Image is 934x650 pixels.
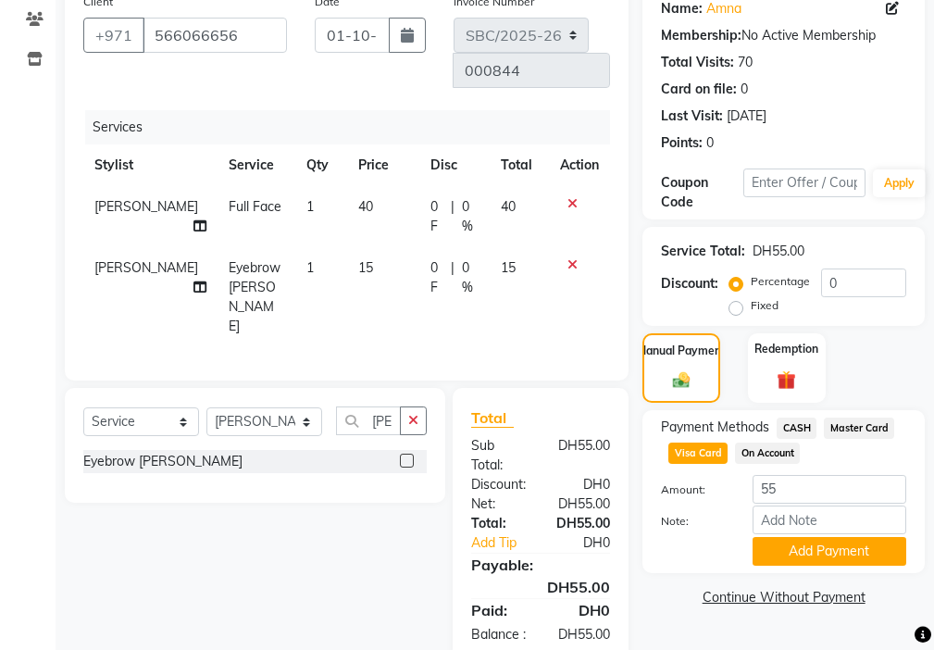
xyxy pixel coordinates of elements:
[661,173,742,212] div: Coupon Code
[661,274,718,294] div: Discount:
[541,436,624,475] div: DH55.00
[358,198,373,215] span: 40
[457,494,541,514] div: Net:
[451,258,455,297] span: |
[218,144,295,186] th: Service
[347,144,419,186] th: Price
[457,554,624,576] div: Payable:
[706,133,714,153] div: 0
[143,18,287,53] input: Search by Name/Mobile/Email/Code
[647,513,738,530] label: Note:
[735,443,800,464] span: On Account
[661,418,769,437] span: Payment Methods
[306,259,314,276] span: 1
[647,481,738,498] label: Amount:
[462,258,479,297] span: 0 %
[777,418,816,439] span: CASH
[743,169,866,197] input: Enter Offer / Coupon Code
[751,273,810,290] label: Percentage
[457,533,554,553] a: Add Tip
[667,370,695,390] img: _cash.svg
[751,297,778,314] label: Fixed
[83,144,218,186] th: Stylist
[336,406,401,435] input: Search or Scan
[457,475,541,494] div: Discount:
[753,506,906,534] input: Add Note
[451,197,455,236] span: |
[754,341,818,357] label: Redemption
[753,475,906,504] input: Amount
[457,514,541,533] div: Total:
[646,588,921,607] a: Continue Without Payment
[738,53,753,72] div: 70
[490,144,549,186] th: Total
[661,26,741,45] div: Membership:
[501,198,516,215] span: 40
[457,436,541,475] div: Sub Total:
[85,110,624,144] div: Services
[771,369,802,392] img: _gift.svg
[457,599,541,621] div: Paid:
[358,259,373,276] span: 15
[94,198,198,215] span: [PERSON_NAME]
[541,494,624,514] div: DH55.00
[306,198,314,215] span: 1
[229,259,280,334] span: Eyebrow [PERSON_NAME]
[727,106,766,126] div: [DATE]
[94,259,198,276] span: [PERSON_NAME]
[541,625,624,644] div: DH55.00
[637,343,726,359] label: Manual Payment
[501,259,516,276] span: 15
[661,53,734,72] div: Total Visits:
[549,144,610,186] th: Action
[462,197,479,236] span: 0 %
[457,576,624,598] div: DH55.00
[741,80,748,99] div: 0
[824,418,894,439] span: Master Card
[541,475,624,494] div: DH0
[471,408,514,428] span: Total
[295,144,347,186] th: Qty
[430,197,444,236] span: 0 F
[661,242,745,261] div: Service Total:
[430,258,444,297] span: 0 F
[753,242,804,261] div: DH55.00
[419,144,490,186] th: Disc
[873,169,926,197] button: Apply
[83,452,243,471] div: Eyebrow [PERSON_NAME]
[661,26,906,45] div: No Active Membership
[661,80,737,99] div: Card on file:
[83,18,144,53] button: +971
[554,533,624,553] div: DH0
[661,106,723,126] div: Last Visit:
[753,537,906,566] button: Add Payment
[541,599,624,621] div: DH0
[229,198,281,215] span: Full Face
[457,625,541,644] div: Balance :
[661,133,703,153] div: Points:
[541,514,624,533] div: DH55.00
[668,443,728,464] span: Visa Card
